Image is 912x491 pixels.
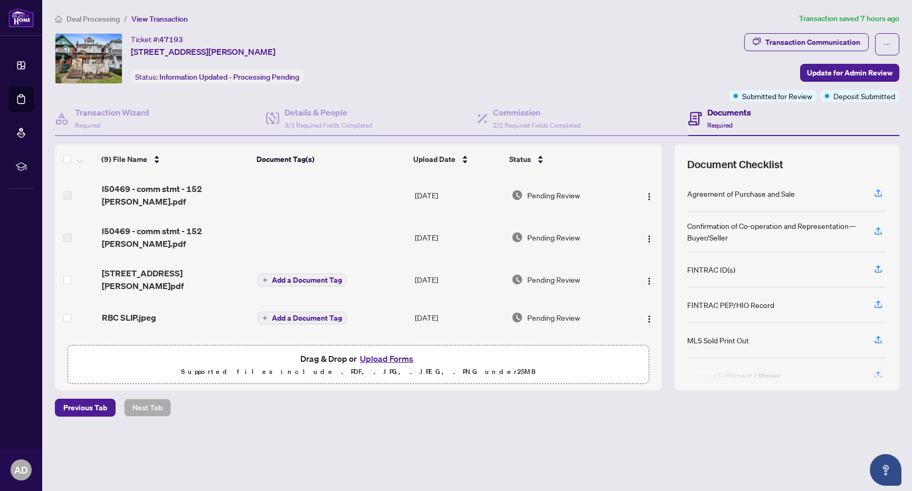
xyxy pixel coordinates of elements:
button: Add a Document Tag [258,312,347,324]
img: Logo [645,277,653,285]
th: Document Tag(s) [252,145,409,174]
span: View Transaction [131,14,188,24]
img: Document Status [511,189,523,201]
span: (9) File Name [101,153,147,165]
span: l50469 - comm stmt - 152 [PERSON_NAME].pdf [102,225,250,250]
div: FINTRAC PEP/HIO Record [687,299,774,311]
h4: Details & People [284,106,372,119]
span: Submitted for Review [742,90,812,102]
span: Information Updated - Processing Pending [159,72,299,82]
div: Transaction Communication [765,34,860,51]
span: Deposit Submitted [833,90,895,102]
button: Logo [641,187,658,204]
button: Transaction Communication [744,33,869,51]
span: l50469 - comm stmt - 152 [PERSON_NAME].pdf [102,182,250,208]
span: Pending Review [527,189,580,201]
span: ellipsis [883,41,891,48]
span: Pending Review [527,312,580,323]
td: [DATE] [411,301,507,334]
th: Upload Date [409,145,505,174]
div: Ticket #: [131,33,183,45]
span: Status [509,153,531,165]
span: AD [14,463,28,477]
button: Logo [641,309,658,326]
button: Add a Document Tag [258,274,347,286]
span: Add a Document Tag [272,314,342,322]
div: Agreement of Purchase and Sale [687,188,795,199]
div: Confirmation of Co-operation and Representation—Buyer/Seller [687,220,861,243]
h4: Documents [707,106,751,119]
td: [DATE] [411,216,507,258]
img: logo [8,8,34,27]
span: Drag & Drop or [300,352,416,365]
div: Status: [131,70,303,84]
button: Logo [641,229,658,246]
button: Add a Document Tag [258,311,347,325]
button: Add a Document Tag [258,273,347,287]
button: Next Tab [124,399,171,417]
span: Document Checklist [687,157,783,172]
button: Previous Tab [55,399,116,417]
span: Drag & Drop orUpload FormsSupported files include .PDF, .JPG, .JPEG, .PNG under25MB [68,345,649,384]
span: plus [262,277,268,283]
img: Logo [645,315,653,323]
span: Required [707,121,733,129]
img: Logo [645,235,653,243]
button: Open asap [870,454,901,486]
td: [DATE] [411,258,507,301]
span: 3/3 Required Fields Completed [284,121,372,129]
div: FINTRAC ID(s) [687,264,735,275]
button: Logo [641,271,658,288]
span: [STREET_ADDRESS][PERSON_NAME]pdf [102,267,250,292]
th: Status [505,145,625,174]
span: plus [262,315,268,321]
td: [DATE] [411,334,507,377]
p: Supported files include .PDF, .JPG, .JPEG, .PNG under 25 MB [74,365,642,378]
span: RBC SLIP.jpeg [102,311,156,324]
th: (9) File Name [97,145,252,174]
img: Document Status [511,274,523,285]
span: home [55,15,62,23]
img: IMG-W12309481_1.jpg [55,34,122,83]
div: MLS Sold Print Out [687,334,749,346]
span: [STREET_ADDRESS][PERSON_NAME] [131,45,275,58]
span: 47193 [159,35,183,44]
h4: Transaction Wizard [75,106,149,119]
h4: Commission [493,106,581,119]
span: Deal Processing [66,14,120,24]
td: [DATE] [411,174,507,216]
span: Update for Admin Review [807,64,892,81]
button: Update for Admin Review [800,64,899,82]
article: Transaction saved 7 hours ago [799,13,899,25]
span: Pending Review [527,232,580,243]
span: Pending Review [527,274,580,285]
button: Upload Forms [357,352,416,365]
span: Required [75,121,100,129]
span: Upload Date [413,153,455,165]
span: Previous Tab [63,399,107,416]
img: Document Status [511,232,523,243]
span: 2/2 Required Fields Completed [493,121,581,129]
li: / [124,13,127,25]
img: Logo [645,192,653,201]
span: Add a Document Tag [272,276,342,284]
img: Document Status [511,312,523,323]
